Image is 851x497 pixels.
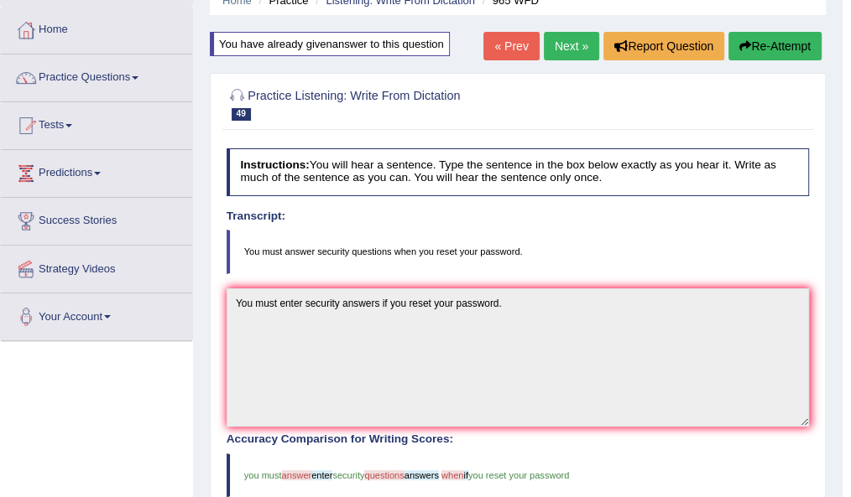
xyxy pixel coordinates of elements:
span: answers [405,470,439,480]
a: Strategy Videos [1,246,192,287]
h2: Practice Listening: Write From Dictation [227,85,588,121]
div: You have already given answer to this question [210,32,450,56]
a: Success Stories [1,198,192,240]
a: Tests [1,102,192,144]
h4: Transcript: [227,210,810,223]
blockquote: You must answer security questions when you reset your password. [227,230,810,273]
span: you reset your password [468,470,569,480]
a: Your Account [1,293,192,335]
a: Predictions [1,150,192,192]
span: 49 [232,108,251,121]
button: Report Question [603,32,724,60]
span: questions [364,470,404,480]
h4: Accuracy Comparison for Writing Scores: [227,433,810,446]
span: answer [282,470,312,480]
span: when [441,470,463,480]
span: you must [244,470,282,480]
span: security [332,470,364,480]
h4: You will hear a sentence. Type the sentence in the box below exactly as you hear it. Write as muc... [227,148,810,196]
b: Instructions: [240,158,309,171]
button: Re-Attempt [728,32,822,60]
span: if [463,470,468,480]
a: Next » [544,32,599,60]
span: enter [311,470,332,480]
a: « Prev [483,32,539,60]
a: Home [1,7,192,49]
a: Practice Questions [1,54,192,96]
